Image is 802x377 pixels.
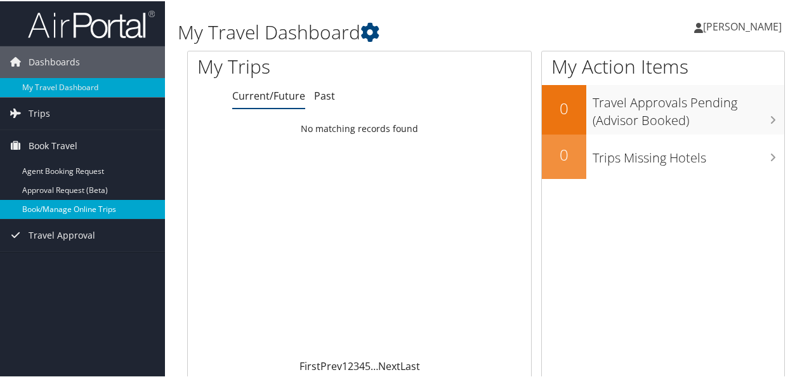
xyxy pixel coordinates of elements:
[703,18,782,32] span: [PERSON_NAME]
[593,142,784,166] h3: Trips Missing Hotels
[359,358,365,372] a: 4
[378,358,400,372] a: Next
[28,8,155,38] img: airportal-logo.png
[29,96,50,128] span: Trips
[29,218,95,250] span: Travel Approval
[400,358,420,372] a: Last
[299,358,320,372] a: First
[353,358,359,372] a: 3
[29,129,77,161] span: Book Travel
[542,96,586,118] h2: 0
[178,18,589,44] h1: My Travel Dashboard
[542,84,784,133] a: 0Travel Approvals Pending (Advisor Booked)
[694,6,794,44] a: [PERSON_NAME]
[365,358,371,372] a: 5
[542,52,784,79] h1: My Action Items
[342,358,348,372] a: 1
[29,45,80,77] span: Dashboards
[593,86,784,128] h3: Travel Approvals Pending (Advisor Booked)
[232,88,305,102] a: Current/Future
[197,52,379,79] h1: My Trips
[320,358,342,372] a: Prev
[371,358,378,372] span: …
[314,88,335,102] a: Past
[542,143,586,164] h2: 0
[348,358,353,372] a: 2
[188,116,531,139] td: No matching records found
[542,133,784,178] a: 0Trips Missing Hotels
